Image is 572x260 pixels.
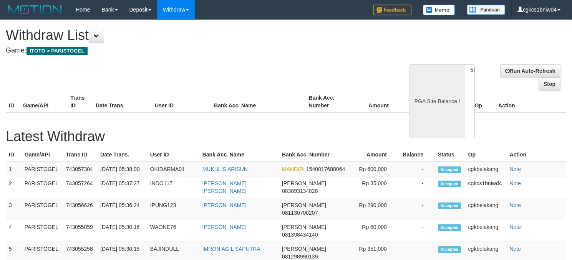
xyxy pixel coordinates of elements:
td: [DATE] 05:37:27 [97,176,147,198]
th: Op [471,91,495,113]
th: Bank Acc. Number [306,91,353,113]
td: 743057264 [63,176,97,198]
td: cgkbelakang [465,220,507,242]
img: Button%20Memo.svg [423,5,455,15]
th: ID [6,148,22,162]
th: Op [465,148,507,162]
span: [PERSON_NAME] [282,202,326,208]
th: Amount [355,148,398,162]
a: Note [509,246,521,252]
td: [DATE] 05:38:00 [97,162,147,176]
h1: Latest Withdraw [6,129,566,144]
th: Bank Acc. Name [199,148,279,162]
a: Note [509,224,521,230]
td: [DATE] 05:36:24 [97,198,147,220]
th: Date Trans. [93,91,152,113]
td: cgkcs1bniwd4 [465,176,507,198]
td: INDO117 [147,176,199,198]
img: Feedback.jpg [373,5,411,15]
th: Status [435,148,465,162]
span: [PERSON_NAME] [282,180,326,186]
td: 743055059 [63,220,97,242]
th: Amount [353,91,400,113]
th: Action [506,148,566,162]
td: Rp 290,000 [355,198,398,220]
td: PARISTOGEL [22,198,63,220]
a: Note [509,202,521,208]
td: OKIDARMA01 [147,162,199,176]
td: 1 [6,162,22,176]
a: [PERSON_NAME] [PERSON_NAME] [202,180,247,194]
td: - [398,198,435,220]
span: 083893134828 [282,188,318,194]
span: Accepted [438,202,461,209]
a: Note [509,180,521,186]
td: [DATE] 05:30:16 [97,220,147,242]
span: Accepted [438,181,461,187]
th: Trans ID [63,148,97,162]
span: Accepted [438,224,461,231]
th: Trans ID [67,91,93,113]
span: ITOTO > PARISTOGEL [27,47,88,55]
td: - [398,162,435,176]
td: PARISTOGEL [22,176,63,198]
span: 081298990139 [282,253,318,260]
a: IMRON AGIL SAPUTRA [202,246,260,252]
h1: Withdraw List [6,28,374,43]
td: cgkbelakang [465,198,507,220]
td: - [398,176,435,198]
span: Accepted [438,166,461,173]
td: IPUNG123 [147,198,199,220]
th: User ID [147,148,199,162]
th: Balance [400,91,444,113]
img: panduan.png [467,5,505,15]
th: Action [495,91,566,113]
td: - [398,220,435,242]
td: 4 [6,220,22,242]
span: [PERSON_NAME] [282,224,326,230]
td: Rp 600,000 [355,162,398,176]
a: Note [509,166,521,172]
a: Run Auto-Refresh [500,64,560,77]
h4: Game: [6,47,374,54]
td: Rp 35,000 [355,176,398,198]
span: 081130700207 [282,210,318,216]
th: Bank Acc. Number [279,148,355,162]
a: [PERSON_NAME] [202,202,247,208]
span: 081398434140 [282,232,318,238]
img: MOTION_logo.png [6,4,64,15]
th: Date Trans. [97,148,147,162]
td: WAONE76 [147,220,199,242]
td: 743056626 [63,198,97,220]
th: ID [6,91,20,113]
span: 1540017688064 [306,166,345,172]
th: User ID [152,91,211,113]
th: Game/API [22,148,63,162]
td: PARISTOGEL [22,220,63,242]
a: MUKHLIS ARISUN [202,166,248,172]
div: PGA Site Balance / [410,64,465,138]
th: Bank Acc. Name [211,91,305,113]
span: [PERSON_NAME] [282,246,326,252]
td: PARISTOGEL [22,162,63,176]
td: 3 [6,198,22,220]
td: 2 [6,176,22,198]
span: MANDIRI [282,166,305,172]
th: Game/API [20,91,67,113]
td: Rp 60,000 [355,220,398,242]
a: Stop [539,77,560,91]
td: 743057304 [63,162,97,176]
a: [PERSON_NAME] [202,224,247,230]
span: Accepted [438,246,461,253]
td: cgkbelakang [465,162,507,176]
th: Balance [398,148,435,162]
